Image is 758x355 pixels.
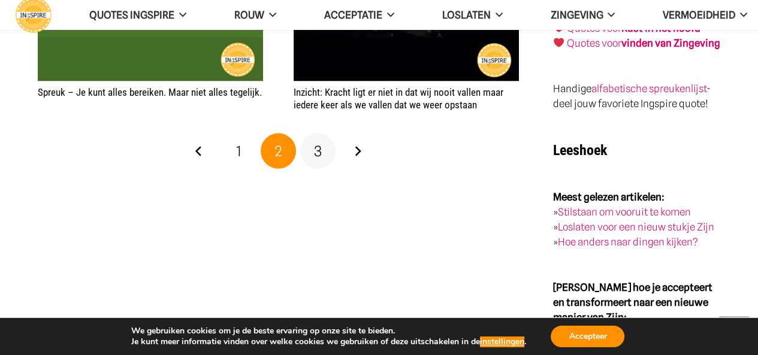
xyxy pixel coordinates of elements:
[234,9,264,21] span: ROUW
[591,83,706,95] a: alfabetische spreukenlijst
[558,206,691,218] a: Stilstaan om vooruit te komen
[553,191,665,203] strong: Meest gelezen artikelen:
[621,37,720,49] strong: vinden van Zingeving
[553,142,607,159] strong: Leeshoek
[442,9,491,21] span: Loslaten
[131,326,526,336] p: We gebruiken cookies om je de beste ervaring op onze site te bieden.
[89,9,174,21] span: QUOTES INGSPIRE
[553,81,720,111] p: Handige - deel jouw favoriete Ingspire quote!
[551,326,624,347] button: Accepteer
[131,336,526,347] p: Je kunt meer informatie vinden over welke cookies we gebruiken of deze uitschakelen in de .
[221,133,256,169] a: Pagina 1
[300,133,336,169] a: Pagina 3
[558,236,698,248] a: Hoe anders naar dingen kijken?
[294,86,503,110] a: Inzicht: Kracht ligt er niet in dat wij nooit vallen maar iedere keer als we vallen dat we weer o...
[553,281,712,323] strong: [PERSON_NAME] hoe je accepteert en transformeert naar een nieuwe manier van Zijn:
[261,133,297,169] span: Pagina 2
[274,142,282,160] span: 2
[480,336,524,347] button: instellingen
[38,86,262,98] a: Spreuk – Je kunt alles bereiken. Maar niet alles tegelijk.
[324,9,382,21] span: Acceptatie
[558,221,714,233] a: Loslaten voor een nieuw stukje Zijn
[663,9,735,21] span: VERMOEIDHEID
[550,9,603,21] span: Zingeving
[719,316,749,346] a: Terug naar top
[567,22,700,34] a: Quotes voorRust in het hoofd
[236,142,241,160] span: 1
[621,22,700,34] strong: Rust in het hoofd
[314,142,322,160] span: 3
[567,37,720,49] a: Quotes voorvinden van Zingeving
[553,190,720,250] p: » » »
[554,38,564,48] img: ❤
